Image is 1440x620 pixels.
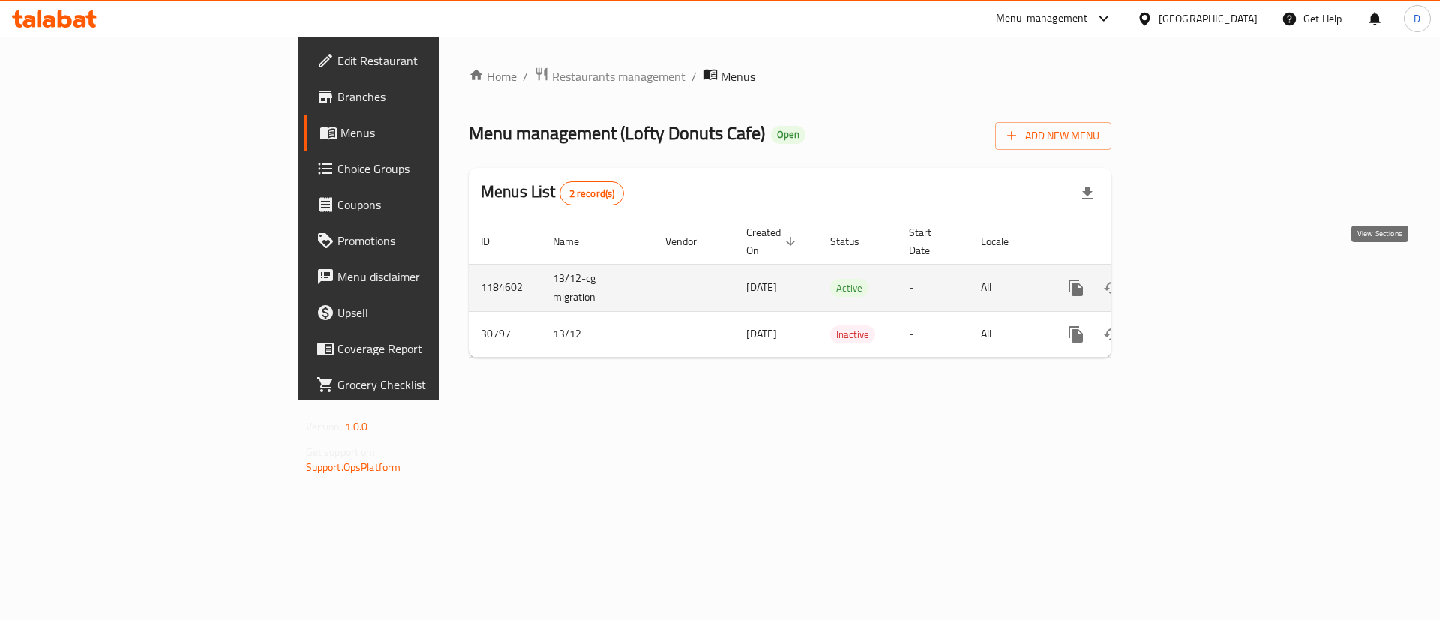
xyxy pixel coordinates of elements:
span: Grocery Checklist [337,376,527,394]
td: 13/12-cg migration [541,264,653,311]
div: Export file [1069,175,1105,211]
span: Inactive [830,326,875,343]
span: Created On [746,223,800,259]
span: Branches [337,88,527,106]
a: Promotions [304,223,539,259]
a: Edit Restaurant [304,43,539,79]
span: 2 record(s) [560,187,624,201]
li: / [691,67,697,85]
span: D [1414,10,1420,27]
a: Branches [304,79,539,115]
span: Add New Menu [1007,127,1099,145]
span: Menu disclaimer [337,268,527,286]
td: All [969,264,1046,311]
span: Start Date [909,223,951,259]
nav: breadcrumb [469,67,1111,86]
span: Choice Groups [337,160,527,178]
span: Promotions [337,232,527,250]
div: Menu-management [996,10,1088,28]
span: Vendor [665,232,716,250]
button: more [1058,270,1094,306]
td: 13/12 [541,311,653,357]
a: Support.OpsPlatform [306,457,401,477]
span: Status [830,232,879,250]
a: Coverage Report [304,331,539,367]
td: - [897,264,969,311]
span: Open [771,128,805,141]
a: Coupons [304,187,539,223]
span: Coverage Report [337,340,527,358]
span: ID [481,232,509,250]
div: [GEOGRAPHIC_DATA] [1159,10,1258,27]
th: Actions [1046,219,1214,265]
span: Version: [306,417,343,436]
a: Menus [304,115,539,151]
div: Total records count [559,181,625,205]
span: Restaurants management [552,67,685,85]
button: Add New Menu [995,122,1111,150]
a: Choice Groups [304,151,539,187]
button: more [1058,316,1094,352]
span: [DATE] [746,277,777,297]
span: Edit Restaurant [337,52,527,70]
span: Locale [981,232,1028,250]
span: Menus [340,124,527,142]
a: Menu disclaimer [304,259,539,295]
span: Menus [721,67,755,85]
a: Restaurants management [534,67,685,86]
span: Get support on: [306,442,375,462]
button: Change Status [1094,316,1130,352]
td: All [969,311,1046,357]
span: Name [553,232,598,250]
span: [DATE] [746,324,777,343]
span: 1.0.0 [345,417,368,436]
h2: Menus List [481,181,624,205]
a: Grocery Checklist [304,367,539,403]
span: Upsell [337,304,527,322]
table: enhanced table [469,219,1214,358]
div: Active [830,279,868,297]
button: Change Status [1094,270,1130,306]
span: Coupons [337,196,527,214]
span: Menu management ( Lofty Donuts Cafe ) [469,116,765,150]
span: Active [830,280,868,297]
td: - [897,311,969,357]
div: Open [771,126,805,144]
a: Upsell [304,295,539,331]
